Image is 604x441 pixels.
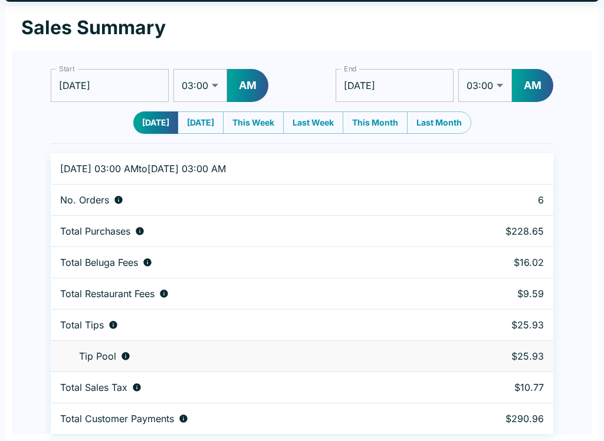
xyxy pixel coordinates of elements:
[60,256,138,268] p: Total Beluga Fees
[444,350,544,362] p: $25.93
[60,194,109,206] p: No. Orders
[60,163,425,175] p: [DATE] 03:00 AM to [DATE] 03:00 AM
[60,288,425,300] div: Fees paid by diners to restaurant
[344,64,357,74] label: End
[444,256,544,268] p: $16.02
[444,381,544,393] p: $10.77
[60,350,425,362] div: Tips unclaimed by a waiter
[178,111,224,134] button: [DATE]
[336,69,454,102] input: Choose date, selected date is Sep 30, 2025
[60,288,155,300] p: Total Restaurant Fees
[59,64,74,74] label: Start
[60,319,104,331] p: Total Tips
[60,381,127,393] p: Total Sales Tax
[133,111,178,134] button: [DATE]
[444,319,544,331] p: $25.93
[60,225,130,237] p: Total Purchases
[512,69,553,102] button: AM
[79,350,116,362] p: Tip Pool
[444,288,544,300] p: $9.59
[227,69,268,102] button: AM
[407,111,471,134] button: Last Month
[21,16,166,40] h1: Sales Summary
[444,225,544,237] p: $228.65
[60,381,425,393] div: Sales tax paid by diners
[444,194,544,206] p: 6
[60,194,425,206] div: Number of orders placed
[223,111,284,134] button: This Week
[60,225,425,237] div: Aggregate order subtotals
[60,256,425,268] div: Fees paid by diners to Beluga
[60,413,174,424] p: Total Customer Payments
[444,413,544,424] p: $290.96
[343,111,408,134] button: This Month
[283,111,343,134] button: Last Week
[60,413,425,424] div: Total amount paid for orders by diners
[60,319,425,331] div: Combined individual and pooled tips
[51,69,169,102] input: Choose date, selected date is Sep 29, 2025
